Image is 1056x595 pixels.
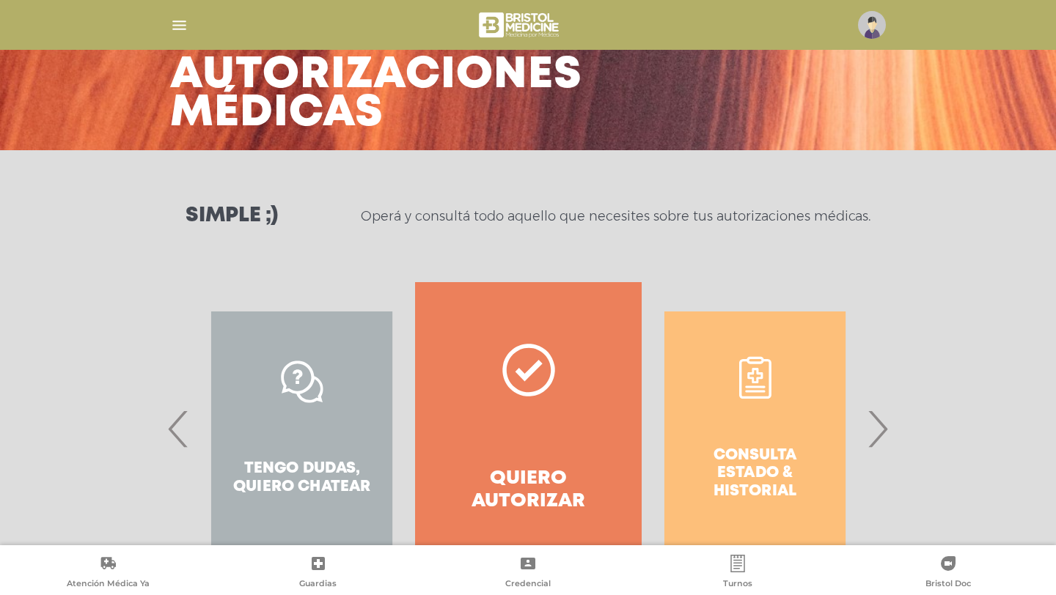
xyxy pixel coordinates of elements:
[423,555,633,592] a: Credencial
[441,467,615,513] h4: Quiero autorizar
[299,578,337,591] span: Guardias
[164,389,193,468] span: Previous
[186,206,278,226] h3: Simple ;)
[505,578,551,591] span: Credencial
[843,555,1053,592] a: Bristol Doc
[723,578,752,591] span: Turnos
[925,578,971,591] span: Bristol Doc
[213,555,422,592] a: Guardias
[170,56,582,133] h3: Autorizaciones médicas
[3,555,213,592] a: Atención Médica Ya
[361,207,870,225] p: Operá y consultá todo aquello que necesites sobre tus autorizaciones médicas.
[477,7,564,42] img: bristol-medicine-blanco.png
[858,11,886,39] img: profile-placeholder.svg
[633,555,843,592] a: Turnos
[415,282,642,575] a: Quiero autorizar
[170,16,188,34] img: Cober_menu-lines-white.svg
[863,389,892,468] span: Next
[67,578,150,591] span: Atención Médica Ya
